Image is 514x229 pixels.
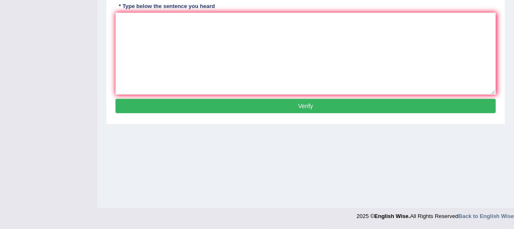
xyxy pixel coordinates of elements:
[115,3,218,11] div: * Type below the sentence you heard
[357,208,514,220] div: 2025 © All Rights Reserved
[374,213,410,219] strong: English Wise.
[459,213,514,219] a: Back to English Wise
[115,99,496,113] button: Verify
